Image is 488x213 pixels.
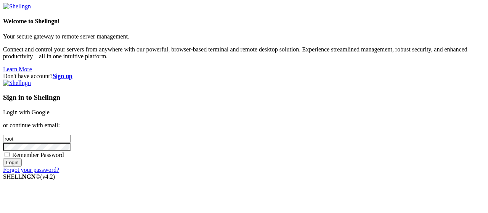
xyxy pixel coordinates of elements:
[3,73,485,80] div: Don't have account?
[3,173,55,180] span: SHELL ©
[3,93,485,102] h3: Sign in to Shellngn
[3,18,485,25] h4: Welcome to Shellngn!
[12,152,64,158] span: Remember Password
[3,159,22,167] input: Login
[22,173,36,180] b: NGN
[5,152,10,157] input: Remember Password
[3,66,32,72] a: Learn More
[40,173,55,180] span: 4.2.0
[3,46,485,60] p: Connect and control your servers from anywhere with our powerful, browser-based terminal and remo...
[3,122,485,129] p: or continue with email:
[3,3,31,10] img: Shellngn
[53,73,72,79] a: Sign up
[3,33,485,40] p: Your secure gateway to remote server management.
[3,135,71,143] input: Email address
[3,167,59,173] a: Forgot your password?
[3,109,50,115] a: Login with Google
[3,80,31,86] img: Shellngn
